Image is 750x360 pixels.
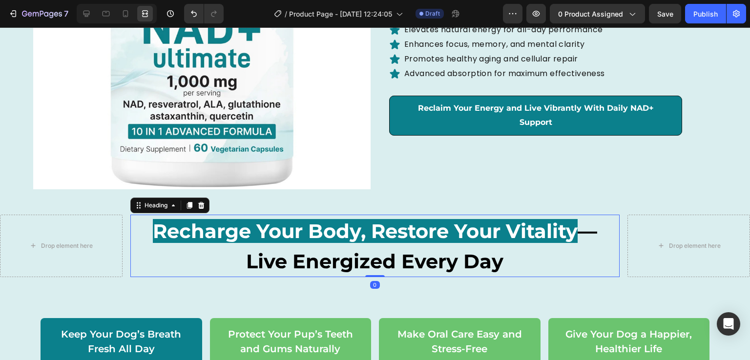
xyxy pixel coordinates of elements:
[131,188,619,249] p: ⁠⁠⁠⁠⁠⁠⁠
[550,4,645,23] button: 0 product assigned
[418,76,654,100] strong: Reclaim Your Energy and Live Vibrantly With Daily NAD+ Support
[649,4,681,23] button: Save
[285,9,287,19] span: /
[153,192,578,216] span: Recharge Your Body, Restore Your Vitality
[669,215,721,222] div: Drop element here
[130,187,620,250] h2: Rich Text Editor. Editing area: main
[219,300,363,329] p: Protect Your Pup’s Teeth and Gums Naturally
[425,9,440,18] span: Draft
[388,300,532,329] p: Make Oral Care Easy and Stress-Free
[246,192,597,246] span: — Live Energized Every Day
[4,4,73,23] button: 7
[143,174,169,182] div: Heading
[404,40,605,52] p: Advanced absorption for maximum effectiveness
[49,300,193,329] p: Keep Your Dog’s Breath Fresh All Day
[693,9,718,19] div: Publish
[370,254,380,261] div: 0
[41,215,93,222] div: Drop element here
[404,11,605,23] p: Enhances focus, memory, and mental clarity
[64,8,68,20] p: 7
[558,9,623,19] span: 0 product assigned
[404,26,605,38] p: Promotes healthy aging and cellular repair
[557,300,701,329] p: Give Your Dog a Happier, Healthier Life
[717,312,740,336] div: Open Intercom Messenger
[389,68,682,108] button: <p><span style="color:#FFFFFF;"><strong>Reclaim Your Energy and Live Vibrantly With Daily NAD+ Su...
[685,4,726,23] button: Publish
[657,10,673,18] span: Save
[184,4,224,23] div: Undo/Redo
[289,9,392,19] span: Product Page - [DATE] 12:24:05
